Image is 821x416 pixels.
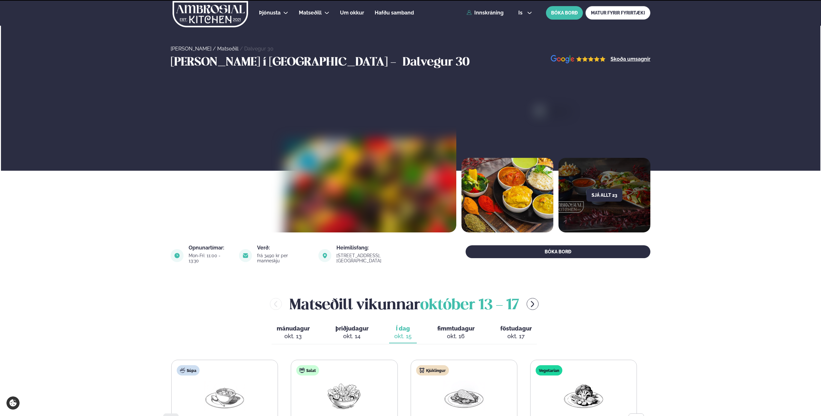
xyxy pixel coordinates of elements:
img: image alt [239,249,252,262]
div: Opnunartímar: [189,245,231,250]
span: / [240,46,244,52]
img: soup.svg [180,368,185,373]
span: Í dag [394,325,412,332]
div: okt. 13 [277,332,310,340]
img: Soup.png [204,381,245,411]
div: okt. 15 [394,332,412,340]
button: Í dag okt. 15 [389,322,417,343]
button: menu-btn-left [270,298,282,310]
a: Skoða umsagnir [611,57,650,62]
div: Salat [296,365,319,375]
a: Um okkur [340,9,364,17]
button: þriðjudagur okt. 14 [330,322,374,343]
span: mánudagur [277,325,310,332]
div: [STREET_ADDRESS], [GEOGRAPHIC_DATA] [336,253,425,263]
a: Þjónusta [259,9,281,17]
div: okt. 14 [335,332,369,340]
span: Um okkur [340,10,364,16]
img: image alt [461,158,553,232]
button: is [513,10,537,15]
div: Kjúklingur [416,365,449,375]
img: chicken.svg [419,368,424,373]
a: link [336,257,425,265]
img: image alt [551,55,606,64]
a: Matseðill [217,46,238,52]
button: Sjá allt 23 [586,189,622,202]
span: Þjónusta [259,10,281,16]
a: Dalvegur 30 [244,46,273,52]
div: frá 3490 kr per manneskju [257,253,311,263]
img: Chicken-breast.png [443,381,485,411]
div: Verð: [257,245,311,250]
img: image alt [285,140,628,325]
button: mánudagur okt. 13 [272,322,315,343]
img: image alt [537,108,763,197]
div: okt. 17 [500,332,532,340]
span: fimmtudagur [437,325,475,332]
span: þriðjudagur [335,325,369,332]
a: Innskráning [467,10,504,16]
span: is [518,10,524,15]
span: / [213,46,217,52]
button: BÓKA BORÐ [466,245,650,258]
img: logo [172,1,249,27]
h3: Dalvegur 30 [403,55,469,70]
span: föstudagur [500,325,532,332]
a: Matseðill [299,9,322,17]
img: image alt [171,249,183,262]
span: Matseðill [299,10,322,16]
button: menu-btn-right [527,298,539,310]
button: föstudagur okt. 17 [495,322,537,343]
button: fimmtudagur okt. 16 [432,322,480,343]
div: Vegetarian [536,365,562,375]
a: Hafðu samband [375,9,414,17]
img: Vegan.png [563,381,604,411]
div: Heimilisfang: [336,245,425,250]
img: Salad.png [324,381,365,411]
div: Súpa [177,365,200,375]
a: MATUR FYRIR FYRIRTÆKI [585,6,650,20]
button: BÓKA BORÐ [546,6,583,20]
img: image alt [318,249,331,262]
h2: Matseðill vikunnar [290,294,519,314]
img: salad.svg [299,368,305,373]
div: okt. 16 [437,332,475,340]
div: Mon-Fri: 11:00 - 13:30 [189,253,231,263]
span: október 13 - 17 [420,298,519,312]
a: [PERSON_NAME] [171,46,211,52]
h3: [PERSON_NAME] í [GEOGRAPHIC_DATA] - [171,55,399,70]
span: Hafðu samband [375,10,414,16]
a: Cookie settings [6,396,20,410]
